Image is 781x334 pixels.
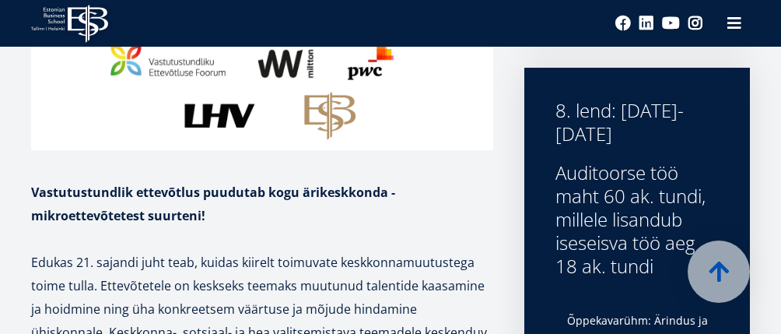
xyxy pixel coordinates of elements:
[555,99,719,146] div: 8. lend: [DATE]-[DATE]
[688,16,703,31] a: Instagram
[639,16,654,31] a: Linkedin
[555,161,719,278] div: Auditoorse töö maht 60 ak. tundi, millele lisandub iseseisva töö aeg 18 ak. tundi
[31,184,395,224] strong: Vastutustundlik ettevõtlus puudutab kogu ärikeskkonda - mikroettevõtetest suurteni!
[662,16,680,31] a: Youtube
[615,16,631,31] a: Facebook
